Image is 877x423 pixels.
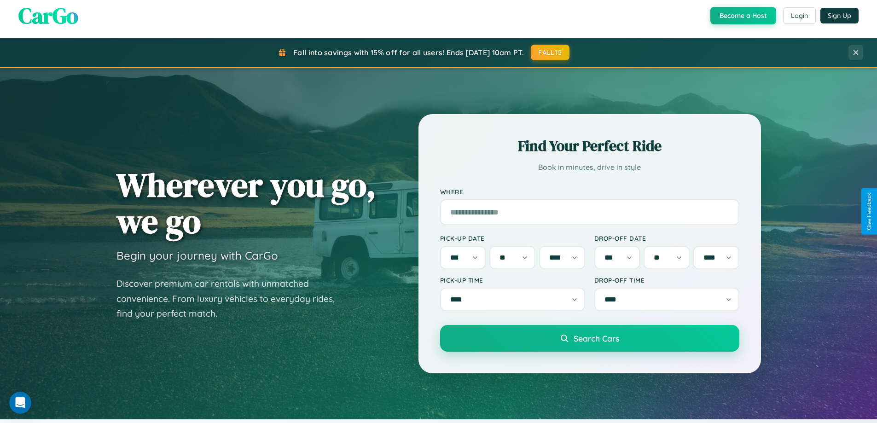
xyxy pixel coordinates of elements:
h3: Begin your journey with CarGo [116,249,278,262]
button: Login [783,7,816,24]
div: Give Feedback [866,193,872,230]
button: FALL15 [531,45,569,60]
button: Become a Host [710,7,776,24]
label: Where [440,188,739,196]
label: Drop-off Date [594,234,739,242]
h1: Wherever you go, we go [116,167,376,239]
button: Search Cars [440,325,739,352]
p: Book in minutes, drive in style [440,161,739,174]
span: Search Cars [574,333,619,343]
span: Fall into savings with 15% off for all users! Ends [DATE] 10am PT. [293,48,524,57]
span: CarGo [18,0,78,31]
label: Pick-up Date [440,234,585,242]
label: Drop-off Time [594,276,739,284]
button: Sign Up [820,8,859,23]
iframe: Intercom live chat [9,392,31,414]
h2: Find Your Perfect Ride [440,136,739,156]
p: Discover premium car rentals with unmatched convenience. From luxury vehicles to everyday rides, ... [116,276,347,321]
label: Pick-up Time [440,276,585,284]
